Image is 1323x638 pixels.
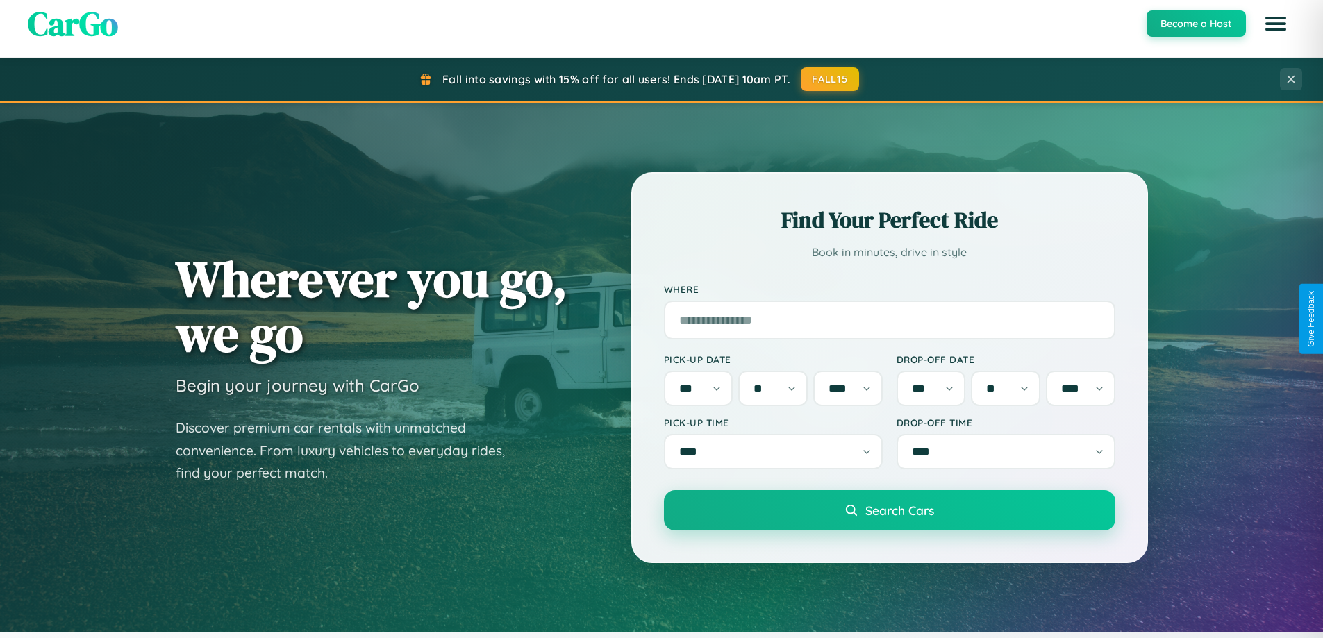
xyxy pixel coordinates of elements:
label: Pick-up Date [664,353,883,365]
span: CarGo [28,1,118,47]
span: Fall into savings with 15% off for all users! Ends [DATE] 10am PT. [442,72,790,86]
h2: Find Your Perfect Ride [664,205,1115,235]
span: Search Cars [865,503,934,518]
label: Drop-off Date [897,353,1115,365]
div: Give Feedback [1306,291,1316,347]
h3: Begin your journey with CarGo [176,375,419,396]
h1: Wherever you go, we go [176,251,567,361]
label: Drop-off Time [897,417,1115,428]
label: Pick-up Time [664,417,883,428]
p: Book in minutes, drive in style [664,242,1115,262]
p: Discover premium car rentals with unmatched convenience. From luxury vehicles to everyday rides, ... [176,417,523,485]
button: Search Cars [664,490,1115,530]
label: Where [664,283,1115,295]
button: FALL15 [801,67,859,91]
button: Become a Host [1147,10,1246,37]
button: Open menu [1256,4,1295,43]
